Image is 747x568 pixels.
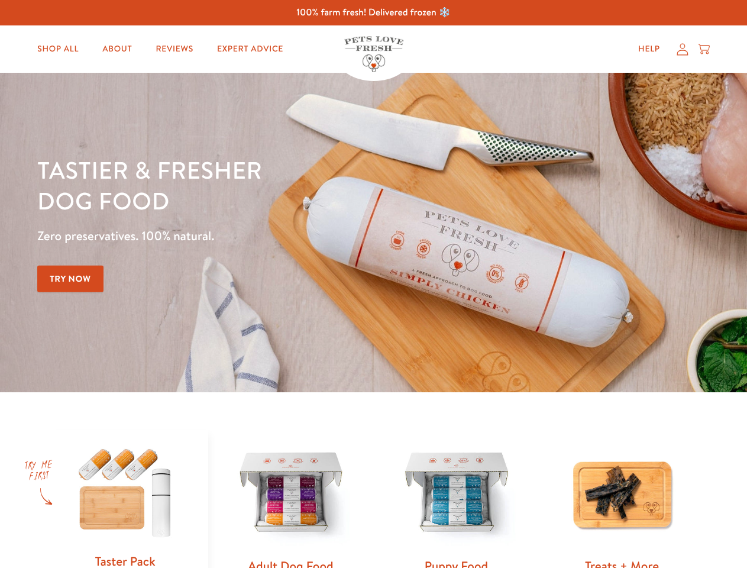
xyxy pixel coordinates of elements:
a: Help [629,37,670,61]
h1: Tastier & fresher dog food [37,154,486,216]
a: Reviews [146,37,202,61]
img: Pets Love Fresh [344,36,403,72]
a: Shop All [28,37,88,61]
a: Try Now [37,266,104,292]
a: About [93,37,141,61]
a: Expert Advice [208,37,293,61]
p: Zero preservatives. 100% natural. [37,225,486,247]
